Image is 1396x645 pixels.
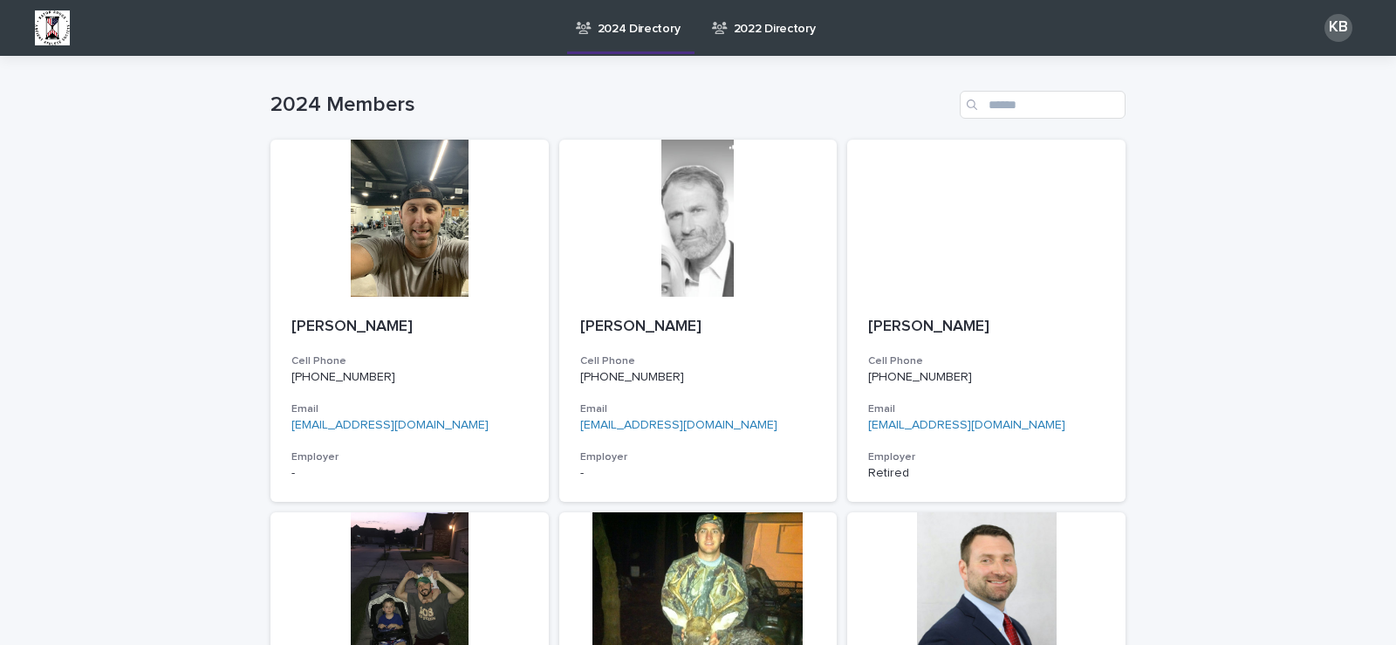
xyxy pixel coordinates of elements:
[847,140,1126,502] a: [PERSON_NAME]Cell Phone[PHONE_NUMBER]Email[EMAIL_ADDRESS][DOMAIN_NAME]EmployerRetired
[559,140,838,502] a: [PERSON_NAME]Cell Phone[PHONE_NUMBER]Email[EMAIL_ADDRESS][DOMAIN_NAME]Employer-
[580,466,817,481] p: -
[868,450,1105,464] h3: Employer
[270,93,953,118] h1: 2024 Members
[291,466,528,481] p: -
[291,371,395,383] a: [PHONE_NUMBER]
[35,10,70,45] img: BsxibNoaTPe9uU9VL587
[270,140,549,502] a: [PERSON_NAME]Cell Phone[PHONE_NUMBER]Email[EMAIL_ADDRESS][DOMAIN_NAME]Employer-
[960,91,1126,119] input: Search
[868,354,1105,368] h3: Cell Phone
[868,402,1105,416] h3: Email
[291,419,489,431] a: [EMAIL_ADDRESS][DOMAIN_NAME]
[1324,14,1352,42] div: KB
[868,466,1105,481] p: Retired
[868,371,972,383] a: [PHONE_NUMBER]
[580,450,817,464] h3: Employer
[580,318,817,337] p: [PERSON_NAME]
[291,354,528,368] h3: Cell Phone
[291,402,528,416] h3: Email
[580,354,817,368] h3: Cell Phone
[580,402,817,416] h3: Email
[291,318,528,337] p: [PERSON_NAME]
[580,371,684,383] a: [PHONE_NUMBER]
[868,419,1065,431] a: [EMAIL_ADDRESS][DOMAIN_NAME]
[291,450,528,464] h3: Employer
[868,318,1105,337] p: [PERSON_NAME]
[580,419,777,431] a: [EMAIL_ADDRESS][DOMAIN_NAME]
